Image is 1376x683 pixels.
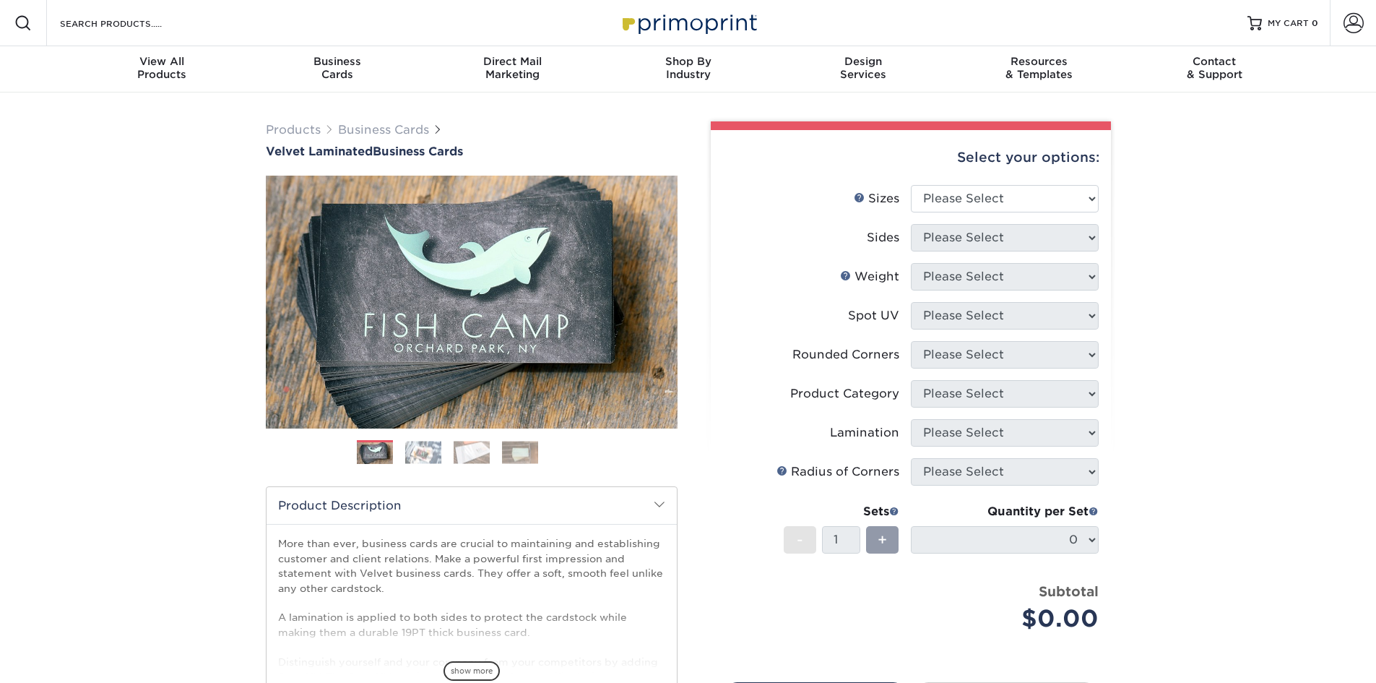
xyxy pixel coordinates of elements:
img: Business Cards 04 [502,441,538,463]
input: SEARCH PRODUCTS..... [59,14,199,32]
div: $0.00 [922,601,1099,636]
span: Business [249,55,425,68]
img: Business Cards 01 [357,435,393,471]
a: BusinessCards [249,46,425,93]
a: Direct MailMarketing [425,46,600,93]
span: Design [776,55,951,68]
div: Sides [867,229,899,246]
a: Business Cards [338,123,429,137]
div: Sets [784,503,899,520]
h2: Product Description [267,487,677,524]
img: Primoprint [616,7,761,38]
a: Velvet LaminatedBusiness Cards [266,145,678,158]
img: Business Cards 02 [405,441,441,463]
div: & Templates [951,55,1127,81]
img: Business Cards 03 [454,441,490,463]
span: MY CART [1268,17,1309,30]
div: Spot UV [848,307,899,325]
img: Velvet Laminated 01 [266,96,678,508]
span: Direct Mail [425,55,600,68]
a: Resources& Templates [951,46,1127,93]
div: & Support [1127,55,1302,81]
div: Select your options: [722,130,1099,185]
span: Resources [951,55,1127,68]
span: View All [74,55,250,68]
span: Contact [1127,55,1302,68]
span: Velvet Laminated [266,145,373,158]
a: Shop ByIndustry [600,46,776,93]
div: Products [74,55,250,81]
div: Quantity per Set [911,503,1099,520]
span: show more [443,661,500,681]
a: Contact& Support [1127,46,1302,93]
h1: Business Cards [266,145,678,158]
a: DesignServices [776,46,951,93]
img: Business Cards 05 [550,434,587,471]
span: 0 [1312,18,1318,28]
div: Rounded Corners [792,346,899,364]
span: + [878,529,887,551]
div: Industry [600,55,776,81]
div: Weight [840,268,899,285]
span: - [797,529,803,551]
div: Product Category [790,385,899,403]
a: Products [266,123,321,137]
div: Radius of Corners [776,463,899,481]
span: Shop By [600,55,776,68]
div: Lamination [830,424,899,442]
a: View AllProducts [74,46,250,93]
div: Marketing [425,55,600,81]
div: Sizes [854,190,899,207]
div: Services [776,55,951,81]
div: Cards [249,55,425,81]
strong: Subtotal [1039,583,1099,599]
